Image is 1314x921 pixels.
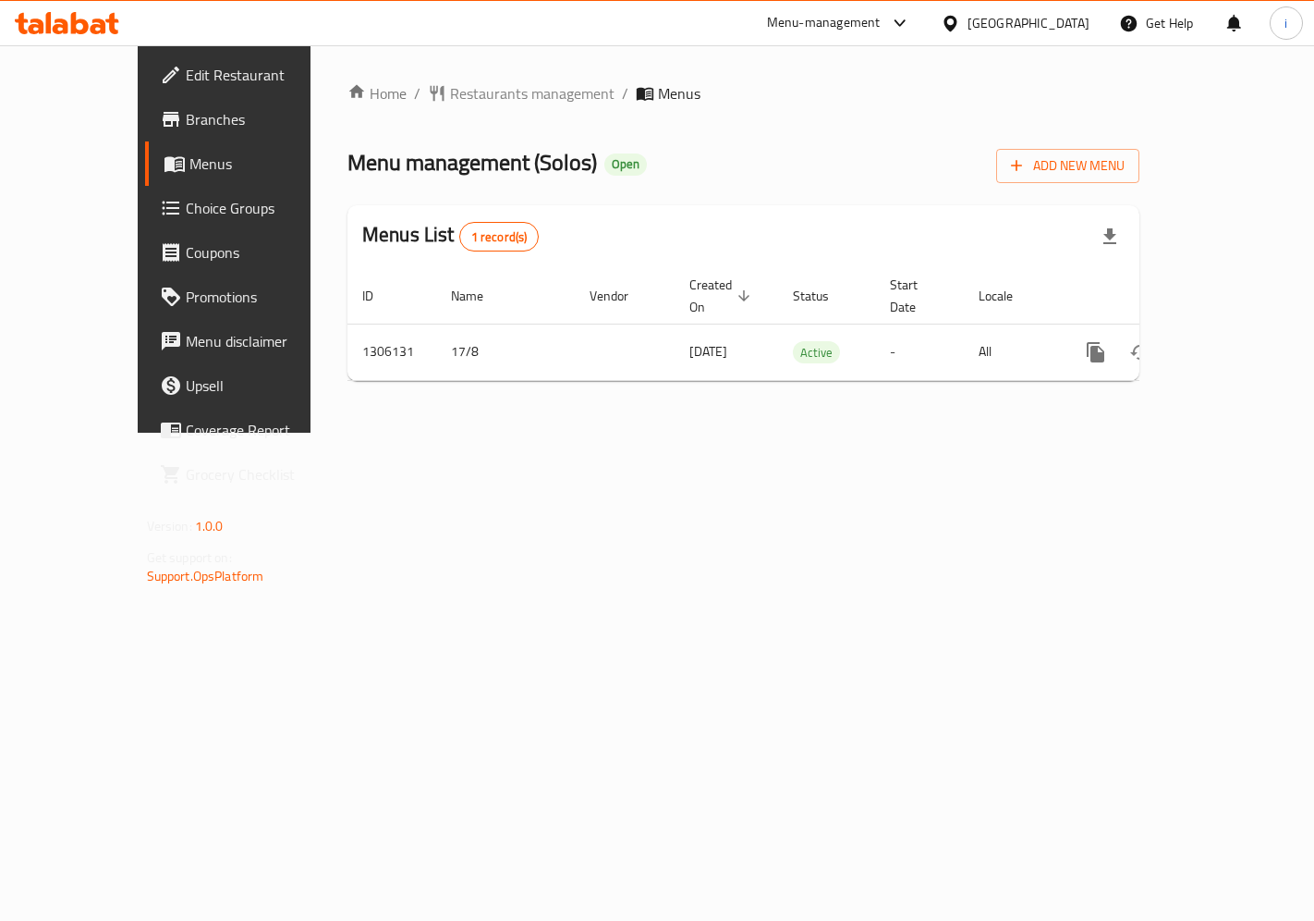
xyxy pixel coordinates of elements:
[604,153,647,176] div: Open
[875,324,964,380] td: -
[1059,268,1266,325] th: Actions
[964,324,1059,380] td: All
[186,64,342,86] span: Edit Restaurant
[767,12,881,34] div: Menu-management
[186,330,342,352] span: Menu disclaimer
[145,230,357,275] a: Coupons
[1284,13,1287,33] span: i
[347,324,436,380] td: 1306131
[347,141,597,183] span: Menu management ( Solos )
[689,339,727,363] span: [DATE]
[428,82,614,104] a: Restaurants management
[186,108,342,130] span: Branches
[460,228,539,246] span: 1 record(s)
[145,53,357,97] a: Edit Restaurant
[689,274,756,318] span: Created On
[147,514,192,538] span: Version:
[590,285,652,307] span: Vendor
[1011,154,1125,178] span: Add New Menu
[189,153,342,175] span: Menus
[414,82,420,104] li: /
[145,97,357,141] a: Branches
[186,286,342,308] span: Promotions
[195,514,224,538] span: 1.0.0
[459,222,540,252] div: Total records count
[145,186,357,230] a: Choice Groups
[145,141,357,186] a: Menus
[147,546,232,570] span: Get support on:
[362,285,397,307] span: ID
[436,324,575,380] td: 17/8
[793,342,840,363] span: Active
[145,275,357,319] a: Promotions
[604,156,647,172] span: Open
[793,285,853,307] span: Status
[186,463,342,485] span: Grocery Checklist
[347,82,1139,104] nav: breadcrumb
[186,419,342,441] span: Coverage Report
[658,82,700,104] span: Menus
[145,408,357,452] a: Coverage Report
[967,13,1089,33] div: [GEOGRAPHIC_DATA]
[186,241,342,264] span: Coupons
[451,285,507,307] span: Name
[450,82,614,104] span: Restaurants management
[147,564,264,588] a: Support.OpsPlatform
[347,268,1266,381] table: enhanced table
[890,274,942,318] span: Start Date
[622,82,628,104] li: /
[793,341,840,363] div: Active
[1088,215,1132,259] div: Export file
[186,375,342,397] span: Upsell
[362,221,539,252] h2: Menus List
[347,82,407,104] a: Home
[979,285,1037,307] span: Locale
[145,319,357,363] a: Menu disclaimer
[996,149,1139,183] button: Add New Menu
[1074,330,1118,375] button: more
[1118,330,1162,375] button: Change Status
[145,363,357,408] a: Upsell
[145,452,357,497] a: Grocery Checklist
[186,197,342,219] span: Choice Groups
